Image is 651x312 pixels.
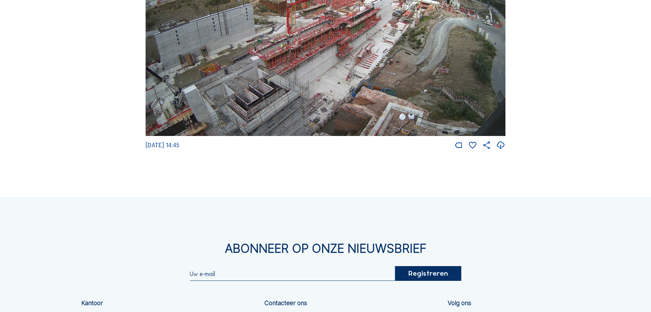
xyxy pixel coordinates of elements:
div: Abonneer op onze nieuwsbrief [81,242,570,255]
span: [DATE] 14:45 [146,141,179,149]
div: Registreren [395,266,461,281]
input: Uw e-mail [190,270,395,278]
div: Kantoor [81,300,103,306]
div: Contacteer ons [265,300,307,306]
div: Volg ons [448,300,471,306]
